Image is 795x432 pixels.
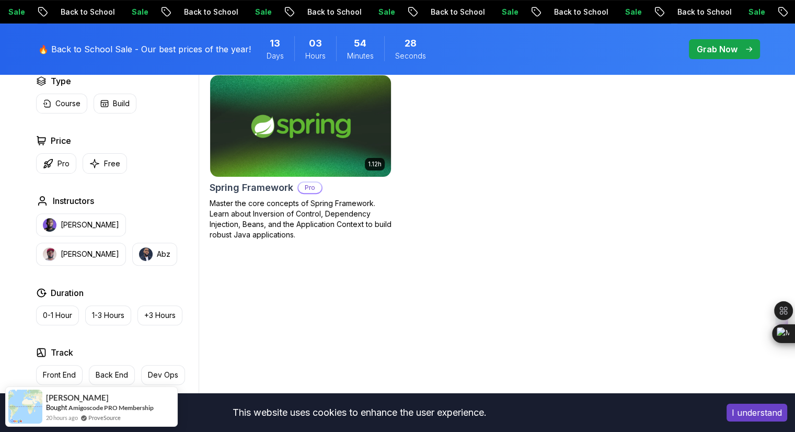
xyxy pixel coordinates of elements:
span: Hours [305,51,326,61]
span: 20 hours ago [46,413,78,422]
h2: Duration [51,287,84,299]
p: Dev Ops [148,370,178,380]
span: 54 Minutes [354,36,366,51]
h2: Type [51,75,71,87]
img: instructor img [139,247,153,261]
span: 3 Hours [309,36,322,51]
a: Spring Framework card1.12hSpring FrameworkProMaster the core concepts of Spring Framework. Learn ... [210,75,391,240]
span: Seconds [395,51,426,61]
p: Back to School [642,7,713,17]
p: +3 Hours [144,310,176,321]
h2: Instructors [53,195,94,207]
p: Abz [157,249,170,259]
p: Grab Now [697,43,738,55]
button: instructor imgAbz [132,243,177,266]
button: Course [36,94,87,113]
button: +3 Hours [137,305,182,325]
img: provesource social proof notification image [8,390,42,424]
button: Build [94,94,136,113]
h2: Track [51,346,73,359]
p: Pro [298,183,321,193]
h2: Spring Framework [210,180,293,195]
p: Back to School [395,7,466,17]
button: 1-3 Hours [85,305,131,325]
span: Minutes [347,51,374,61]
span: Bought [46,403,67,412]
p: Back to School [148,7,220,17]
p: 0-1 Hour [43,310,72,321]
p: [PERSON_NAME] [61,220,119,230]
button: Free [83,153,127,174]
p: Front End [43,370,76,380]
p: Build [113,98,130,109]
p: Sale [466,7,500,17]
p: [PERSON_NAME] [61,249,119,259]
p: 1-3 Hours [92,310,124,321]
p: Sale [590,7,623,17]
button: instructor img[PERSON_NAME] [36,243,126,266]
p: Back to School [519,7,590,17]
p: Back End [96,370,128,380]
p: Master the core concepts of Spring Framework. Learn about Inversion of Control, Dependency Inject... [210,198,391,240]
span: 28 Seconds [405,36,417,51]
p: 1.12h [368,160,382,168]
p: Back to School [25,7,96,17]
p: Free [104,158,120,169]
span: 13 Days [270,36,280,51]
button: instructor img[PERSON_NAME] [36,213,126,236]
button: Dev Ops [141,365,185,385]
p: Sale [343,7,376,17]
button: Front End [36,365,83,385]
span: [PERSON_NAME] [46,393,109,402]
img: Spring Framework card [205,73,395,179]
a: ProveSource [88,413,121,422]
button: Pro [36,153,76,174]
h2: Price [51,134,71,147]
p: Course [55,98,80,109]
img: instructor img [43,218,56,232]
div: This website uses cookies to enhance the user experience. [8,401,711,424]
button: 0-1 Hour [36,305,79,325]
p: 🔥 Back to School Sale - Our best prices of the year! [38,43,251,55]
p: Sale [96,7,130,17]
p: Back to School [272,7,343,17]
p: Pro [57,158,70,169]
a: Amigoscode PRO Membership [68,404,154,412]
button: Back End [89,365,135,385]
img: instructor img [43,247,56,261]
p: Sale [713,7,746,17]
p: Sale [220,7,253,17]
button: Accept cookies [727,404,787,422]
span: Days [267,51,284,61]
